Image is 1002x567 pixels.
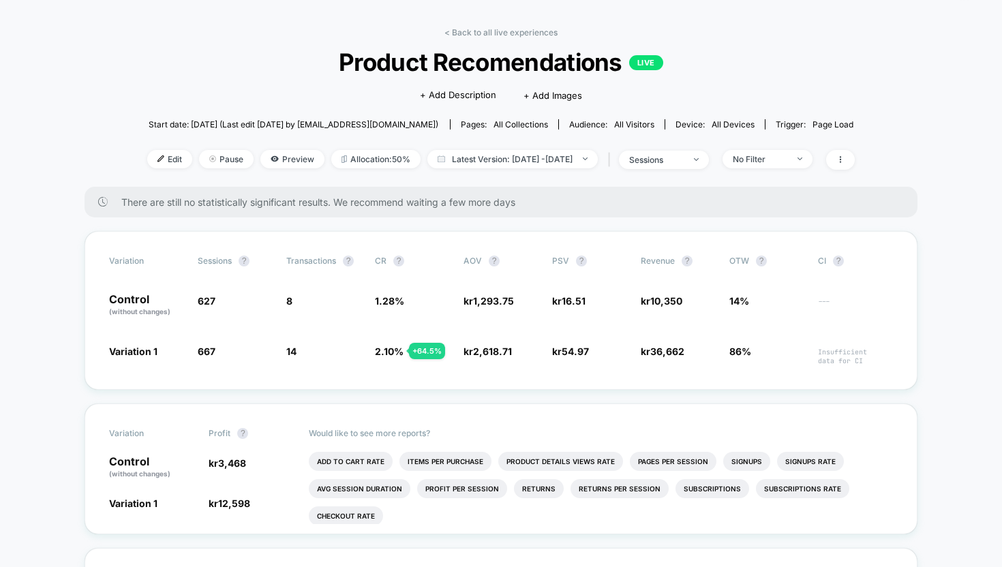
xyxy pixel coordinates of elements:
[109,497,157,509] span: Variation 1
[198,256,232,266] span: Sessions
[109,456,195,479] p: Control
[576,256,587,266] button: ?
[149,119,438,129] span: Start date: [DATE] (Last edit [DATE] by [EMAIL_ADDRESS][DOMAIN_NAME])
[399,452,491,471] li: Items Per Purchase
[109,294,184,317] p: Control
[309,428,894,438] p: Would like to see more reports?
[777,452,844,471] li: Signups Rate
[756,256,767,266] button: ?
[798,157,802,160] img: end
[552,256,569,266] span: PSV
[109,346,157,357] span: Variation 1
[514,479,564,498] li: Returns
[286,256,336,266] span: Transactions
[729,295,749,307] span: 14%
[239,256,249,266] button: ?
[198,295,215,307] span: 627
[341,155,347,163] img: rebalance
[183,48,819,76] span: Product Recomendations
[776,119,853,129] div: Trigger:
[630,452,716,471] li: Pages Per Session
[813,119,853,129] span: Page Load
[157,155,164,162] img: edit
[218,457,246,469] span: 3,468
[218,497,250,509] span: 12,598
[286,346,297,357] span: 14
[629,155,684,165] div: sessions
[498,452,623,471] li: Product Details Views Rate
[464,346,512,357] span: kr
[489,256,500,266] button: ?
[729,346,751,357] span: 86%
[605,150,619,170] span: |
[562,346,589,357] span: 54.97
[375,346,404,357] span: 2.10 %
[309,506,383,525] li: Checkout Rate
[209,497,250,509] span: kr
[675,479,749,498] li: Subscriptions
[641,295,682,307] span: kr
[473,295,514,307] span: 1,293.75
[494,119,548,129] span: all collections
[571,479,669,498] li: Returns Per Session
[583,157,588,160] img: end
[723,452,770,471] li: Signups
[286,295,292,307] span: 8
[629,55,663,70] p: LIVE
[331,150,421,168] span: Allocation: 50%
[641,256,675,266] span: Revenue
[818,256,893,266] span: CI
[562,295,586,307] span: 16.51
[438,155,445,162] img: calendar
[464,256,482,266] span: AOV
[260,150,324,168] span: Preview
[109,307,170,316] span: (without changes)
[198,346,215,357] span: 667
[569,119,654,129] div: Audience:
[109,256,184,266] span: Variation
[109,428,184,439] span: Variation
[473,346,512,357] span: 2,618.71
[393,256,404,266] button: ?
[756,479,849,498] li: Subscriptions Rate
[199,150,254,168] span: Pause
[147,150,192,168] span: Edit
[523,90,582,101] span: + Add Images
[464,295,514,307] span: kr
[237,428,248,439] button: ?
[641,346,684,357] span: kr
[729,256,804,266] span: OTW
[409,343,445,359] div: + 64.5 %
[375,256,386,266] span: CR
[109,470,170,478] span: (without changes)
[375,295,404,307] span: 1.28 %
[461,119,548,129] div: Pages:
[665,119,765,129] span: Device:
[417,479,507,498] li: Profit Per Session
[343,256,354,266] button: ?
[309,479,410,498] li: Avg Session Duration
[733,154,787,164] div: No Filter
[614,119,654,129] span: All Visitors
[309,452,393,471] li: Add To Cart Rate
[121,196,890,208] span: There are still no statistically significant results. We recommend waiting a few more days
[444,27,558,37] a: < Back to all live experiences
[818,297,893,317] span: ---
[552,295,586,307] span: kr
[650,295,682,307] span: 10,350
[818,348,893,365] span: Insufficient data for CI
[712,119,755,129] span: all devices
[209,428,230,438] span: Profit
[209,457,246,469] span: kr
[427,150,598,168] span: Latest Version: [DATE] - [DATE]
[650,346,684,357] span: 36,662
[833,256,844,266] button: ?
[420,89,496,102] span: + Add Description
[552,346,589,357] span: kr
[694,158,699,161] img: end
[209,155,216,162] img: end
[682,256,693,266] button: ?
